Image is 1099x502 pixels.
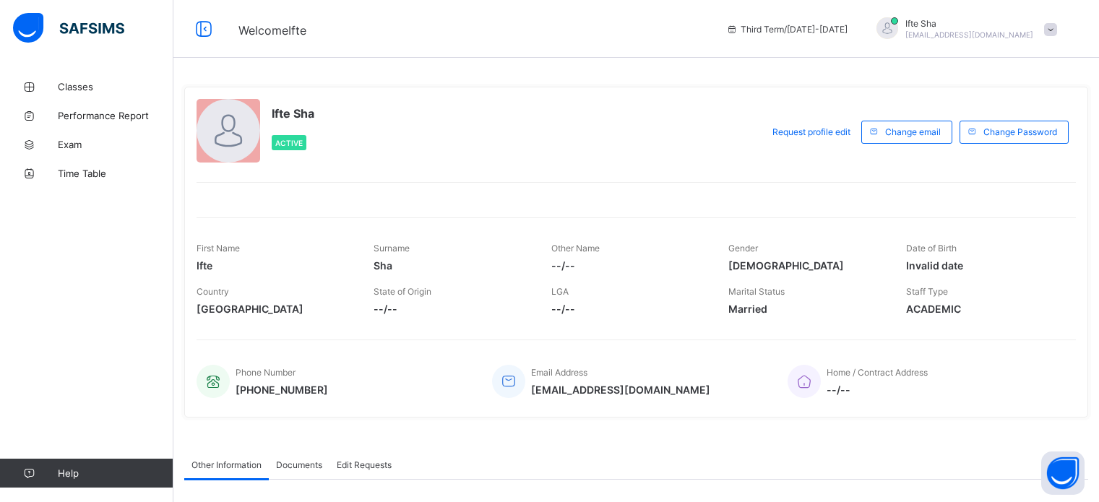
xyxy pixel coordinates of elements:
[906,259,1061,272] span: Invalid date
[827,384,928,396] span: --/--
[13,13,124,43] img: safsims
[238,23,306,38] span: Welcome Ifte
[551,243,600,254] span: Other Name
[191,459,262,470] span: Other Information
[374,243,410,254] span: Surname
[197,243,240,254] span: First Name
[531,384,710,396] span: [EMAIL_ADDRESS][DOMAIN_NAME]
[374,286,431,297] span: State of Origin
[197,303,352,315] span: [GEOGRAPHIC_DATA]
[275,139,303,147] span: Active
[272,106,314,121] span: Ifte Sha
[728,303,884,315] span: Married
[337,459,392,470] span: Edit Requests
[728,286,785,297] span: Marital Status
[827,367,928,378] span: Home / Contract Address
[885,126,941,137] span: Change email
[728,243,758,254] span: Gender
[58,81,173,92] span: Classes
[906,303,1061,315] span: ACADEMIC
[1041,451,1085,495] button: Open asap
[58,467,173,479] span: Help
[236,384,328,396] span: [PHONE_NUMBER]
[374,259,529,272] span: Sha
[772,126,850,137] span: Request profile edit
[374,303,529,315] span: --/--
[551,303,707,315] span: --/--
[58,139,173,150] span: Exam
[726,24,848,35] span: session/term information
[862,17,1064,41] div: IfteSha
[531,367,587,378] span: Email Address
[906,243,957,254] span: Date of Birth
[983,126,1057,137] span: Change Password
[728,259,884,272] span: [DEMOGRAPHIC_DATA]
[551,286,569,297] span: LGA
[276,459,322,470] span: Documents
[551,259,707,272] span: --/--
[197,259,352,272] span: Ifte
[197,286,229,297] span: Country
[236,367,296,378] span: Phone Number
[905,18,1033,29] span: Ifte Sha
[58,168,173,179] span: Time Table
[905,30,1033,39] span: [EMAIL_ADDRESS][DOMAIN_NAME]
[58,110,173,121] span: Performance Report
[906,286,948,297] span: Staff Type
